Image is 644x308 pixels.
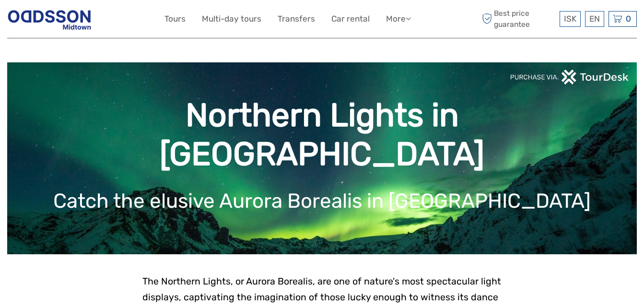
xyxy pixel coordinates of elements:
span: 0 [624,14,632,24]
a: Transfers [278,12,315,26]
h1: Catch the elusive Aurora Borealis in [GEOGRAPHIC_DATA] [22,189,622,213]
h1: Northern Lights in [GEOGRAPHIC_DATA] [22,96,622,174]
a: Multi-day tours [202,12,261,26]
a: More [386,12,411,26]
span: ISK [564,14,576,24]
span: Best price guarantee [480,8,557,29]
img: PurchaseViaTourDeskwhite.png [510,70,630,84]
img: Reykjavik Residence [7,7,92,31]
div: EN [585,11,604,27]
a: Car rental [331,12,370,26]
a: Tours [164,12,186,26]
